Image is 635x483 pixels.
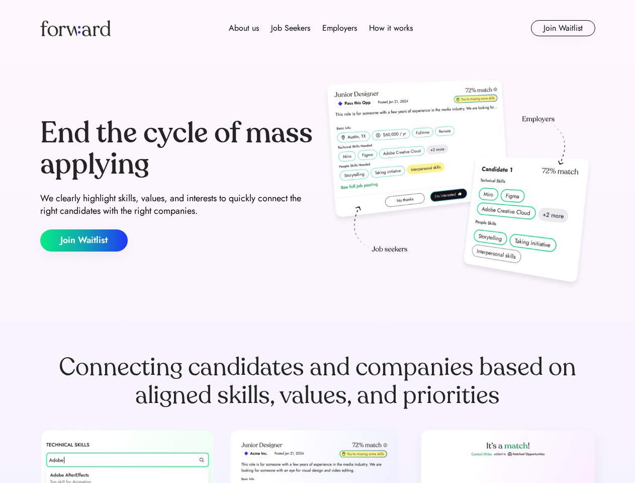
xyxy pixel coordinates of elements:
div: End the cycle of mass applying [40,118,314,180]
button: Join Waitlist [40,229,128,252]
img: Forward logo [40,20,111,36]
div: How it works [369,22,413,34]
div: About us [229,22,259,34]
img: hero-image.png [322,76,595,293]
div: We clearly highlight skills, values, and interests to quickly connect the right candidates with t... [40,192,314,217]
div: Employers [322,22,357,34]
div: Connecting candidates and companies based on aligned skills, values, and priorities [40,353,595,410]
div: Job Seekers [271,22,310,34]
button: Join Waitlist [531,20,595,36]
